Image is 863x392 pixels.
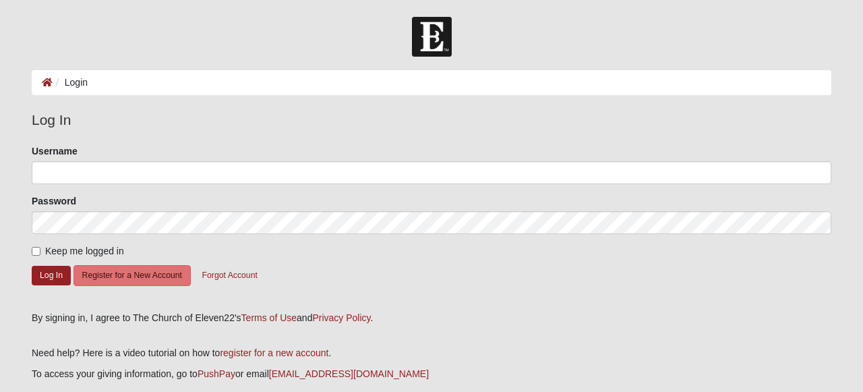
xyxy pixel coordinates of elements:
legend: Log In [32,109,831,131]
button: Register for a New Account [73,265,191,286]
a: [EMAIL_ADDRESS][DOMAIN_NAME] [269,368,429,379]
label: Username [32,144,78,158]
div: By signing in, I agree to The Church of Eleven22's and . [32,311,831,325]
a: Terms of Use [241,312,297,323]
a: PushPay [198,368,235,379]
a: Privacy Policy [312,312,370,323]
img: Church of Eleven22 Logo [412,17,452,57]
input: Keep me logged in [32,247,40,256]
label: Password [32,194,76,208]
li: Login [53,76,88,90]
p: Need help? Here is a video tutorial on how to . [32,346,831,360]
button: Forgot Account [194,265,266,286]
a: register for a new account [220,347,328,358]
span: Keep me logged in [45,246,124,256]
p: To access your giving information, go to or email [32,367,831,381]
button: Log In [32,266,71,285]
